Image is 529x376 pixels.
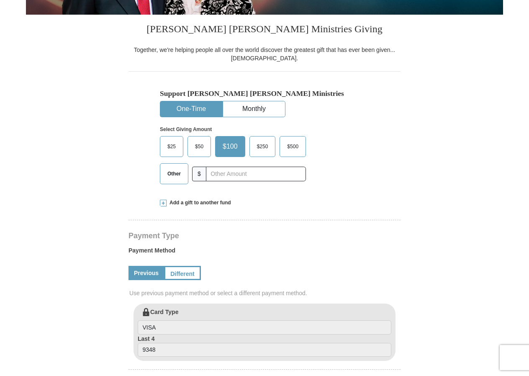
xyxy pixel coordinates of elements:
span: Use previous payment method or select a different payment method. [129,289,401,297]
span: $100 [218,140,242,153]
a: Previous [128,266,164,280]
h3: [PERSON_NAME] [PERSON_NAME] Ministries Giving [128,15,401,46]
h5: Support [PERSON_NAME] [PERSON_NAME] Ministries [160,89,369,98]
a: Different [164,266,201,280]
label: Last 4 [138,335,391,357]
button: One-Time [160,101,222,117]
span: $250 [253,140,272,153]
span: $ [192,167,206,181]
input: Last 4 [138,343,391,357]
span: $25 [163,140,180,153]
span: Other [163,167,185,180]
strong: Select Giving Amount [160,126,212,132]
span: $50 [191,140,208,153]
span: Add a gift to another fund [167,199,231,206]
input: Card Type [138,320,391,335]
input: Other Amount [206,167,306,181]
h4: Payment Type [128,232,401,239]
div: Together, we're helping people all over the world discover the greatest gift that has ever been g... [128,46,401,62]
button: Monthly [223,101,285,117]
label: Payment Method [128,246,401,259]
label: Card Type [138,308,391,335]
span: $500 [283,140,303,153]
